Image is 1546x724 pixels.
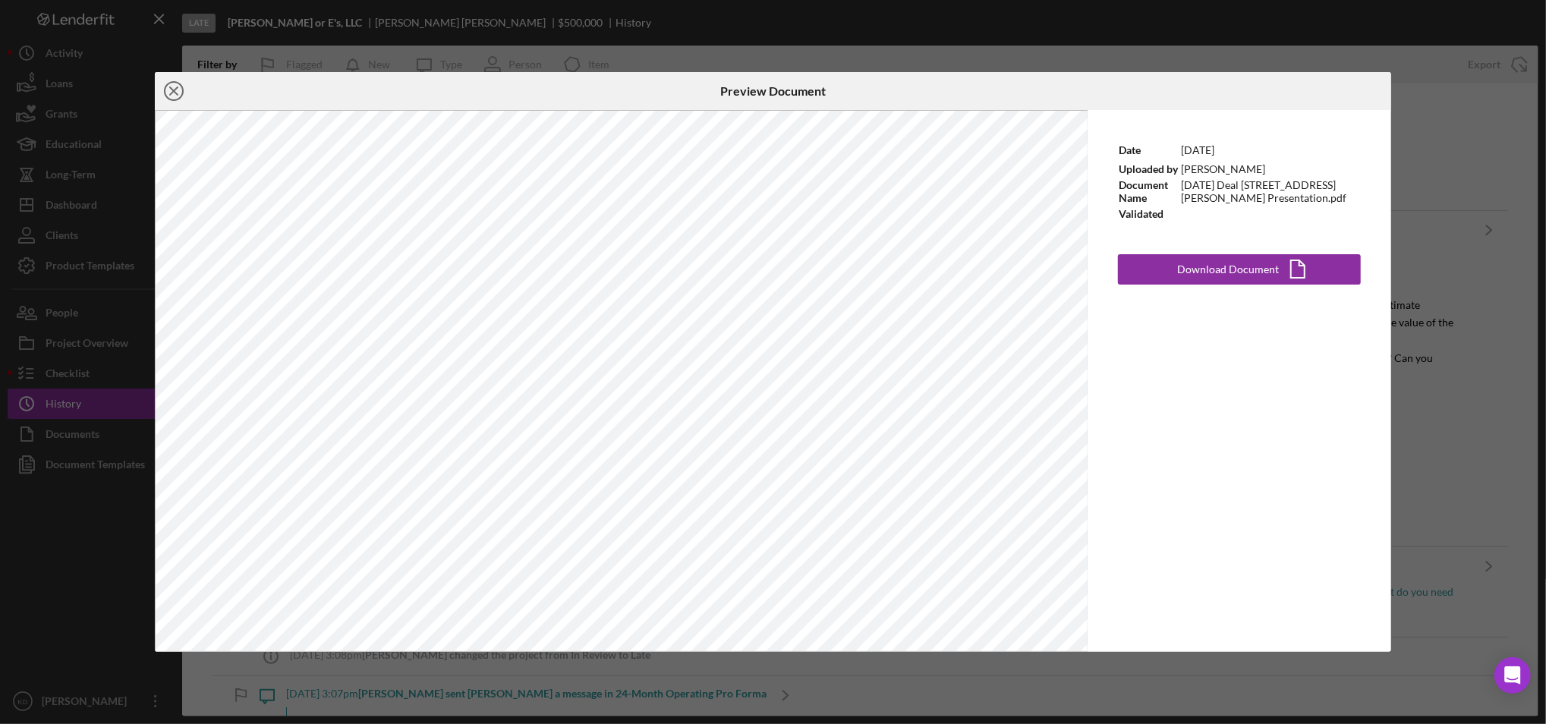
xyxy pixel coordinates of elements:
[1119,162,1178,175] b: Uploaded by
[1119,178,1168,203] b: Document Name
[1180,140,1361,159] td: [DATE]
[1119,143,1141,156] b: Date
[1118,254,1361,285] button: Download Document
[1119,207,1163,220] b: Validated
[1177,254,1279,285] div: Download Document
[1494,657,1531,694] div: Open Intercom Messenger
[720,84,826,98] h6: Preview Document
[1180,159,1361,178] td: [PERSON_NAME]
[1180,178,1361,204] td: [DATE] Deal [STREET_ADDRESS][PERSON_NAME] Presentation.pdf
